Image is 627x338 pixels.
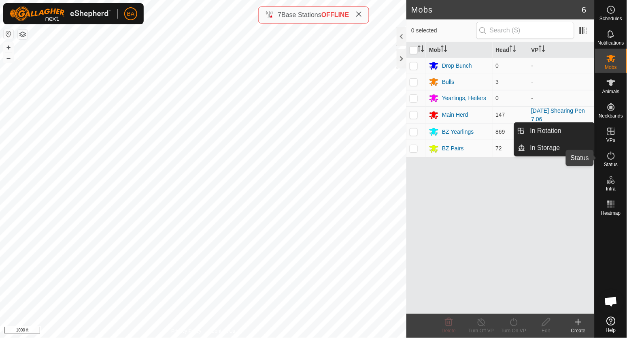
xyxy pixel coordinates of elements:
div: Yearlings, Heifers [442,94,486,103]
span: 6 [582,4,587,16]
a: Contact Us [211,327,235,335]
span: Delete [442,328,456,334]
div: Edit [530,327,562,334]
span: Infra [606,186,616,191]
td: - [528,58,595,74]
button: + [4,43,13,52]
a: [DATE] Shearing Pen 7.06 [531,107,585,122]
span: 869 [496,128,505,135]
a: Help [595,313,627,336]
p-sorticon: Activate to sort [418,47,424,53]
div: Bulls [442,78,454,86]
li: In Storage [514,140,595,156]
span: Neckbands [599,113,623,118]
span: Base Stations [281,11,321,18]
h2: Mobs [411,5,582,15]
div: BZ Pairs [442,144,464,153]
img: Gallagher Logo [10,6,111,21]
span: 0 selected [411,26,476,35]
span: VPs [606,138,615,143]
p-sorticon: Activate to sort [441,47,447,53]
td: - [528,90,595,106]
button: Map Layers [18,30,28,39]
span: 3 [496,79,499,85]
div: Turn Off VP [465,327,497,334]
div: Create [562,327,595,334]
p-sorticon: Activate to sort [510,47,516,53]
div: Open chat [599,289,623,314]
a: In Storage [525,140,595,156]
span: Animals [602,89,620,94]
span: 0 [496,62,499,69]
span: Notifications [598,41,624,45]
span: 72 [496,145,502,152]
span: 7 [278,11,281,18]
th: VP [528,42,595,58]
span: Status [604,162,618,167]
span: 147 [496,111,505,118]
a: In Rotation [525,123,595,139]
p-sorticon: Activate to sort [539,47,545,53]
span: In Rotation [530,126,561,136]
span: BA [127,10,135,18]
span: Mobs [605,65,617,70]
div: BZ Yearlings [442,128,474,136]
span: Schedules [599,16,622,21]
button: Reset Map [4,29,13,39]
div: Turn On VP [497,327,530,334]
a: Privacy Policy [171,327,202,335]
div: Main Herd [442,111,468,119]
th: Mob [426,42,492,58]
span: In Storage [530,143,560,153]
span: OFFLINE [321,11,349,18]
td: - [528,74,595,90]
th: Head [493,42,528,58]
span: Heatmap [601,211,621,216]
div: Drop Bunch [442,62,472,70]
span: Help [606,328,616,333]
span: 0 [496,95,499,101]
li: In Rotation [514,123,595,139]
input: Search (S) [476,22,574,39]
button: – [4,53,13,63]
